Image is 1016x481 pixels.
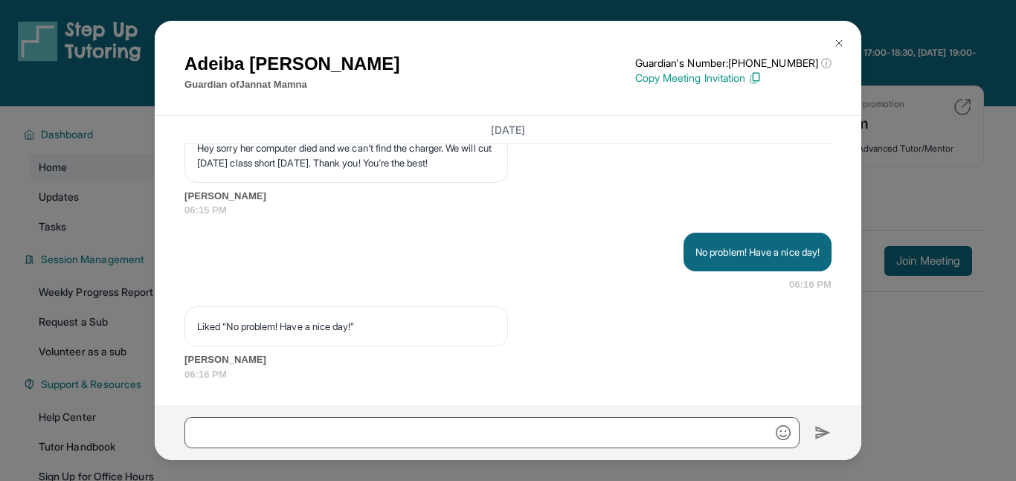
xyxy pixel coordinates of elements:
img: Emoji [776,425,791,440]
p: Hey sorry her computer died and we can't find the charger. We will cut [DATE] class short [DATE].... [197,141,495,170]
p: Liked “No problem! Have a nice day!” [197,319,495,334]
img: Send icon [814,424,832,442]
span: ⓘ [821,56,832,71]
img: Close Icon [833,37,845,49]
p: Copy Meeting Invitation [635,71,832,85]
p: No problem! Have a nice day! [695,245,820,259]
span: 06:15 PM [184,203,832,218]
img: Copy Icon [748,71,762,85]
span: [PERSON_NAME] [184,352,832,367]
p: Guardian's Number: [PHONE_NUMBER] [635,56,832,71]
span: 06:16 PM [789,277,832,292]
h1: Adeiba [PERSON_NAME] [184,51,399,77]
p: Guardian of Jannat Mamna [184,77,399,92]
span: [PERSON_NAME] [184,189,832,204]
h3: [DATE] [184,122,832,137]
span: 06:16 PM [184,367,832,382]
